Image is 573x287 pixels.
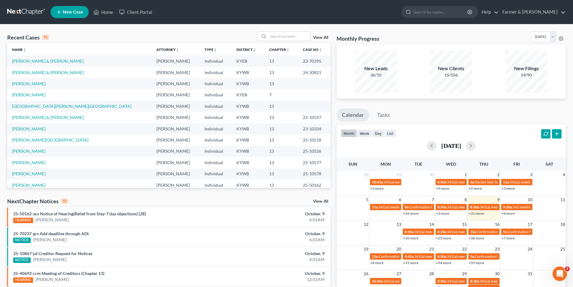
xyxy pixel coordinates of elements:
[337,108,369,122] a: Calendar
[414,254,472,259] span: 341(a) meeting for [PERSON_NAME]
[499,7,565,17] a: Farmer & [PERSON_NAME]
[225,251,325,257] div: October, 9
[470,205,479,209] span: 8:30a
[13,271,104,276] a: 25-40692-crm Meeting of Creditors (Chapter 13)
[403,260,418,265] a: +31 more
[298,134,331,145] td: 25-10518
[384,180,442,184] span: 341(a) meeting for [PERSON_NAME]
[298,157,331,168] td: 25-10577
[527,196,533,203] span: 10
[396,221,402,228] span: 13
[264,146,298,157] td: 13
[268,32,310,41] input: Search by name...
[264,179,298,191] td: 13
[12,104,131,109] a: [GEOGRAPHIC_DATA][PERSON_NAME][GEOGRAPHIC_DATA]
[501,186,515,191] a: +3 more
[497,171,500,178] span: 2
[269,47,290,52] a: Chapterunfold_more
[480,205,570,209] span: 341(a) meeting for [PERSON_NAME] & [PERSON_NAME]
[13,257,31,263] div: NOTICE
[503,229,507,234] span: 9a
[396,270,402,277] span: 27
[378,205,436,209] span: 341(a) meeting for [PERSON_NAME]
[12,58,84,64] a: [PERSON_NAME] & [PERSON_NAME]
[286,48,290,52] i: unfold_more
[437,180,446,184] span: 8:30a
[560,196,566,203] span: 11
[437,205,446,209] span: 8:30a
[200,157,231,168] td: Individual
[436,236,451,240] a: +25 more
[470,279,479,283] span: 8:30a
[225,231,325,237] div: October, 9
[527,221,533,228] span: 17
[405,229,414,234] span: 8:30a
[464,171,467,178] span: 1
[497,196,500,203] span: 9
[413,6,468,17] input: Search by name...
[396,171,402,178] span: 29
[447,279,505,283] span: 341(a) meeting for [PERSON_NAME]
[12,92,45,97] a: [PERSON_NAME]
[414,161,422,167] span: Tue
[365,196,369,203] span: 5
[363,171,369,178] span: 28
[13,211,146,216] a: 25-50162-acs Notice of Hearing(Relief from Stay-7 day objections) [28]
[370,186,384,191] a: +3 more
[12,115,84,120] a: [PERSON_NAME] & [PERSON_NAME]
[565,267,570,271] span: 3
[355,72,397,78] div: 36/10
[403,211,418,216] a: +26 more
[232,67,265,78] td: KYWB
[12,160,45,165] a: [PERSON_NAME]
[513,205,566,209] span: 341 meeting for [PERSON_NAME]
[225,270,325,276] div: October, 9
[264,134,298,145] td: 13
[379,254,479,259] span: Confirmation hearing for [PERSON_NAME] & [PERSON_NAME]
[429,245,435,253] span: 21
[372,129,384,137] button: day
[13,277,33,283] div: HEARING
[232,112,265,123] td: KYWB
[446,161,456,167] span: Wed
[469,211,484,216] a: +31 more
[430,72,472,78] div: 15/106
[372,108,396,122] a: Tasks
[12,126,45,131] a: [PERSON_NAME]
[152,55,200,67] td: [PERSON_NAME]
[236,47,256,52] a: Districtunfold_more
[232,134,265,145] td: KYWB
[461,270,467,277] span: 29
[91,7,116,17] a: Home
[156,47,179,52] a: Attorneyunfold_more
[35,217,69,223] a: [PERSON_NAME]
[35,276,69,282] a: [PERSON_NAME]
[363,270,369,277] span: 26
[264,168,298,179] td: 13
[264,78,298,89] td: 13
[33,257,66,263] a: [PERSON_NAME]
[200,67,231,78] td: Individual
[42,35,49,40] div: 15
[503,205,512,209] span: 9:30a
[447,254,505,259] span: 341(a) meeting for [PERSON_NAME]
[475,254,543,259] span: Confirmation hearing for [PERSON_NAME]
[232,168,265,179] td: KYWB
[303,47,322,52] a: Case Nounfold_more
[152,101,200,112] td: [PERSON_NAME]
[341,129,357,137] button: month
[12,47,26,52] a: Nameunfold_more
[447,205,505,209] span: 341(a) meeting for [PERSON_NAME]
[437,254,446,259] span: 8:30a
[200,146,231,157] td: Individual
[513,161,520,167] span: Fri
[464,196,467,203] span: 8
[152,112,200,123] td: [PERSON_NAME]
[298,55,331,67] td: 23-70395
[232,55,265,67] td: KYEB
[503,180,509,184] span: 11a
[480,279,570,283] span: 341(a) meeting for [PERSON_NAME] & [PERSON_NAME]
[200,168,231,179] td: Individual
[12,148,45,154] a: [PERSON_NAME]
[232,146,265,157] td: KYWB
